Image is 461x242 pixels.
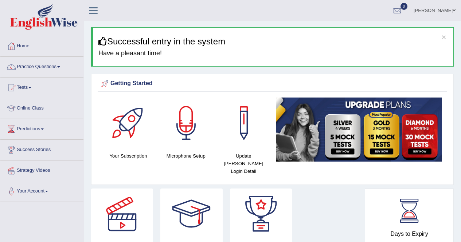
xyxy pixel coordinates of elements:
[0,36,83,54] a: Home
[0,181,83,199] a: Your Account
[0,57,83,75] a: Practice Questions
[0,119,83,137] a: Predictions
[0,78,83,96] a: Tests
[442,33,446,41] button: ×
[0,140,83,158] a: Success Stories
[0,98,83,116] a: Online Class
[373,231,445,237] h4: Days to Expiry
[99,78,445,89] div: Getting Started
[103,152,153,160] h4: Your Subscription
[276,98,442,162] img: small5.jpg
[218,152,269,175] h4: Update [PERSON_NAME] Login Detail
[401,3,408,10] span: 0
[98,37,448,46] h3: Successful entry in the system
[0,160,83,179] a: Strategy Videos
[98,50,448,57] h4: Have a pleasant time!
[161,152,211,160] h4: Microphone Setup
